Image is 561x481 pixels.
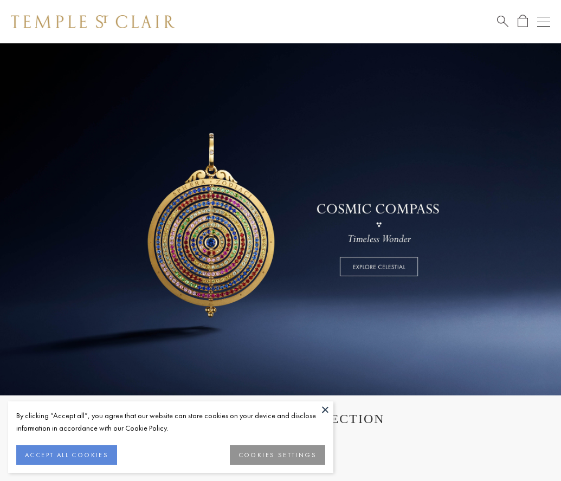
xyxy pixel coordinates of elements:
a: Open Shopping Bag [518,15,528,28]
button: COOKIES SETTINGS [230,445,325,465]
div: By clicking “Accept all”, you agree that our website can store cookies on your device and disclos... [16,409,325,434]
button: ACCEPT ALL COOKIES [16,445,117,465]
a: Search [497,15,508,28]
img: Temple St. Clair [11,15,175,28]
button: Open navigation [537,15,550,28]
